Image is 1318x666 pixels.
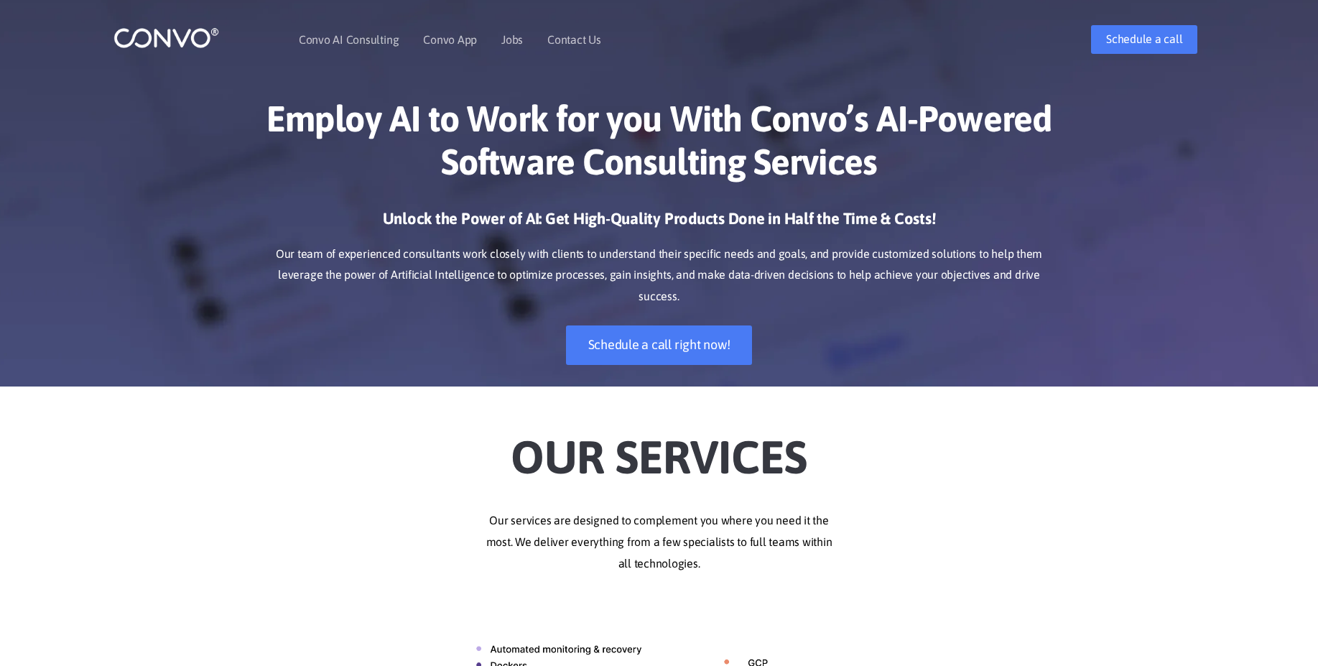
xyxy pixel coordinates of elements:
a: Schedule a call right now! [566,325,753,365]
img: logo_1.png [113,27,219,49]
h2: Our Services [261,408,1058,489]
h3: Unlock the Power of AI: Get High-Quality Products Done in Half the Time & Costs! [261,208,1058,240]
a: Contact Us [547,34,601,45]
a: Jobs [501,34,523,45]
p: Our services are designed to complement you where you need it the most. We deliver everything fro... [261,510,1058,575]
a: Schedule a call [1091,25,1197,54]
p: Our team of experienced consultants work closely with clients to understand their specific needs ... [261,244,1058,308]
a: Convo AI Consulting [299,34,399,45]
a: Convo App [423,34,477,45]
h1: Employ AI to Work for you With Convo’s AI-Powered Software Consulting Services [261,97,1058,194]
